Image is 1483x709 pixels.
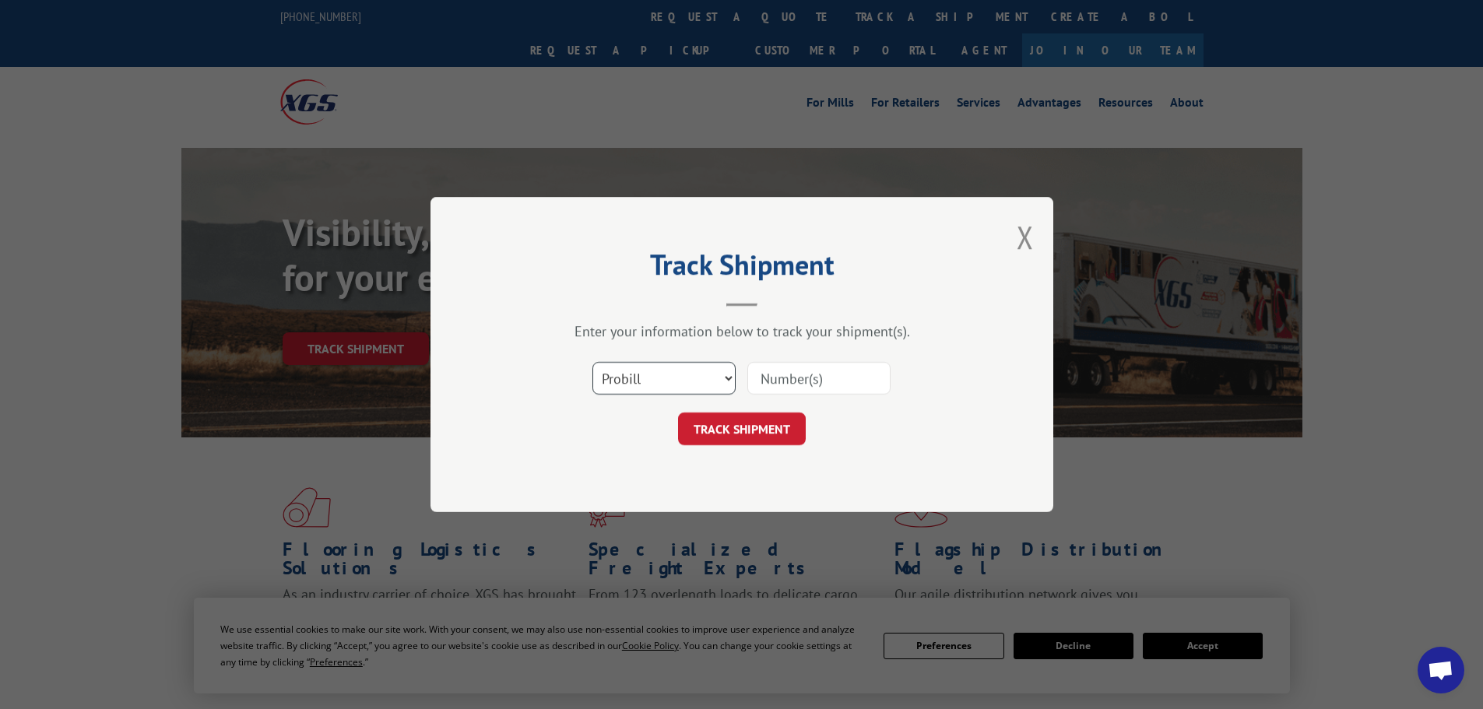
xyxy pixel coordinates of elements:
[508,254,975,283] h2: Track Shipment
[678,412,806,445] button: TRACK SHIPMENT
[1418,647,1464,693] div: Open chat
[1017,216,1034,258] button: Close modal
[508,322,975,340] div: Enter your information below to track your shipment(s).
[747,362,891,395] input: Number(s)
